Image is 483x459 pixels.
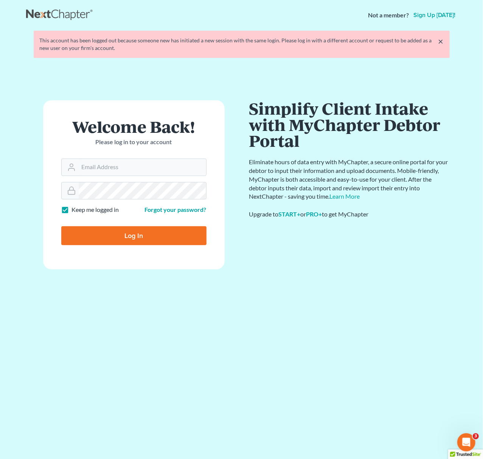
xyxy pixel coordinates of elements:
a: Sign up [DATE]! [412,12,457,18]
a: START+ [279,210,301,218]
p: Eliminate hours of data entry with MyChapter, a secure online portal for your debtor to input the... [249,158,450,201]
h1: Simplify Client Intake with MyChapter Debtor Portal [249,100,450,149]
label: Keep me logged in [72,205,119,214]
div: This account has been logged out because someone new has initiated a new session with the same lo... [40,37,444,52]
strong: Not a member? [368,11,409,20]
input: Log In [61,226,207,245]
a: Forgot your password? [145,206,207,213]
div: Upgrade to or to get MyChapter [249,210,450,219]
h1: Welcome Back! [61,118,207,135]
a: × [438,37,444,46]
input: Email Address [79,159,206,176]
a: PRO+ [306,210,322,218]
p: Please log in to your account [61,138,207,146]
iframe: Intercom live chat [457,433,475,451]
a: Learn More [330,193,360,200]
span: 3 [473,433,479,439]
